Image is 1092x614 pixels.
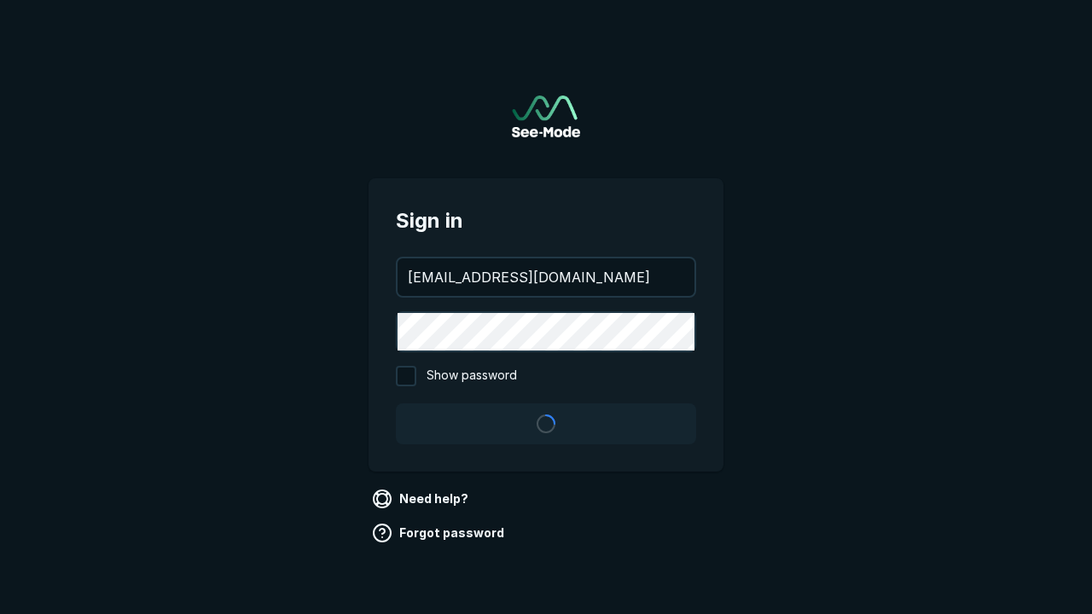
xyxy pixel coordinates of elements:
input: your@email.com [398,258,694,296]
a: Forgot password [369,519,511,547]
a: Go to sign in [512,96,580,137]
a: Need help? [369,485,475,513]
span: Sign in [396,206,696,236]
img: See-Mode Logo [512,96,580,137]
span: Show password [427,366,517,386]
